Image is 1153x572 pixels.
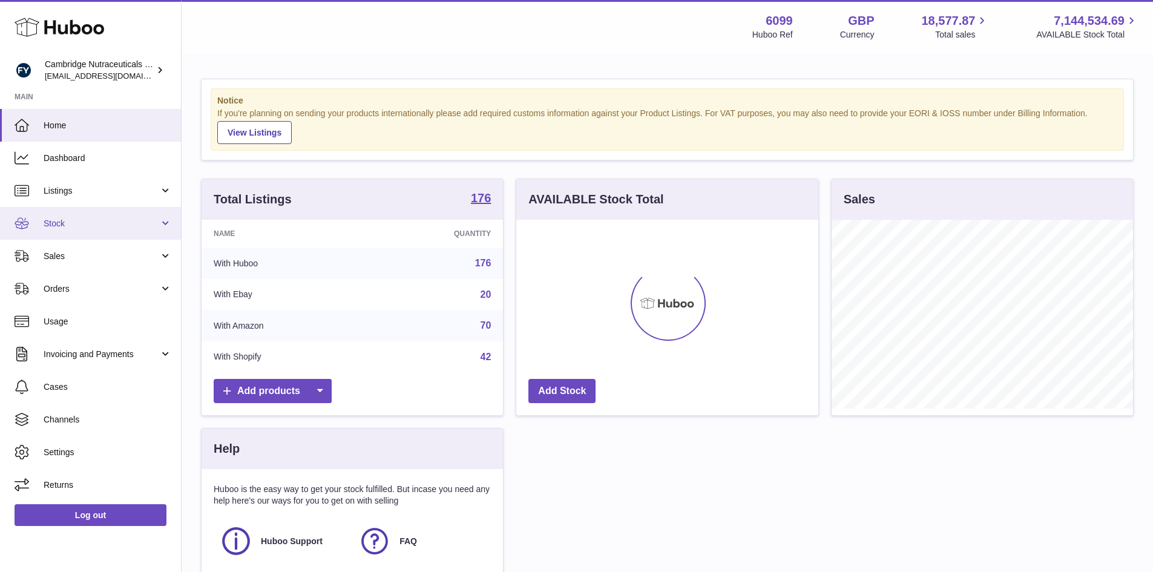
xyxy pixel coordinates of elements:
p: Huboo is the easy way to get your stock fulfilled. But incase you need any help here's our ways f... [214,484,491,507]
span: Orders [44,283,159,295]
strong: 176 [471,192,491,204]
span: 18,577.87 [921,13,975,29]
div: If you're planning on sending your products internationally please add required customs informati... [217,108,1117,144]
a: Add Stock [528,379,596,404]
div: Huboo Ref [752,29,793,41]
span: Usage [44,316,172,327]
a: FAQ [358,525,485,557]
div: Currency [840,29,875,41]
span: Settings [44,447,172,458]
span: Invoicing and Payments [44,349,159,360]
a: Add products [214,379,332,404]
span: Cases [44,381,172,393]
a: 70 [481,320,491,330]
a: 176 [471,192,491,206]
strong: Notice [217,95,1117,107]
div: Cambridge Nutraceuticals Ltd [45,59,154,82]
span: Listings [44,185,159,197]
span: FAQ [399,536,417,547]
a: 18,577.87 Total sales [921,13,989,41]
a: 20 [481,289,491,300]
span: Huboo Support [261,536,323,547]
h3: Help [214,441,240,457]
td: With Ebay [202,279,367,311]
span: Returns [44,479,172,491]
th: Name [202,220,367,248]
h3: Total Listings [214,191,292,208]
td: With Amazon [202,310,367,341]
strong: 6099 [766,13,793,29]
a: 42 [481,352,491,362]
span: Stock [44,218,159,229]
span: Home [44,120,172,131]
img: huboo@camnutra.com [15,61,33,79]
th: Quantity [367,220,504,248]
strong: GBP [848,13,874,29]
a: Log out [15,504,166,526]
span: Dashboard [44,153,172,164]
a: Huboo Support [220,525,346,557]
a: 7,144,534.69 AVAILABLE Stock Total [1036,13,1138,41]
a: 176 [475,258,491,268]
span: 7,144,534.69 [1054,13,1125,29]
span: [EMAIL_ADDRESS][DOMAIN_NAME] [45,71,178,81]
td: With Shopify [202,341,367,373]
span: Total sales [935,29,989,41]
h3: Sales [844,191,875,208]
h3: AVAILABLE Stock Total [528,191,663,208]
span: Sales [44,251,159,262]
td: With Huboo [202,248,367,279]
span: AVAILABLE Stock Total [1036,29,1138,41]
span: Channels [44,414,172,426]
a: View Listings [217,121,292,144]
